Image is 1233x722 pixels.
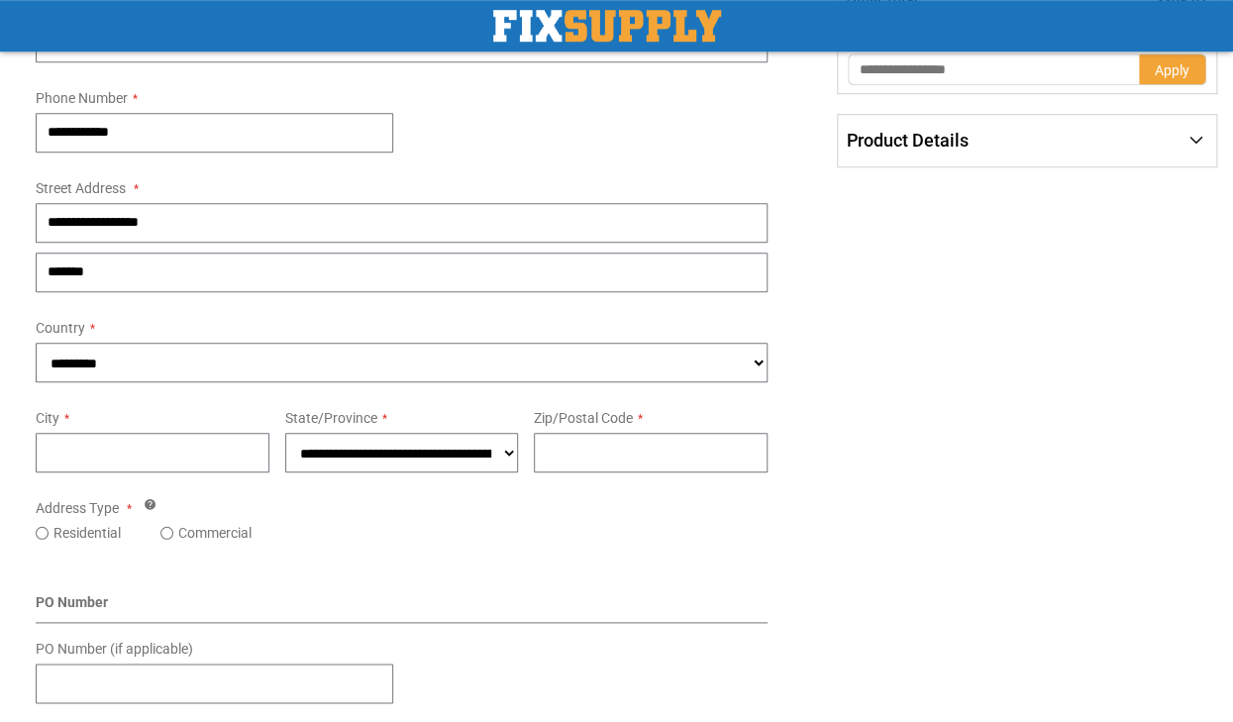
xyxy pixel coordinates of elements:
[36,320,85,336] span: Country
[36,410,59,426] span: City
[36,180,126,196] span: Street Address
[53,523,121,543] label: Residential
[285,410,377,426] span: State/Province
[36,641,193,657] span: PO Number (if applicable)
[178,523,252,543] label: Commercial
[1155,62,1189,78] span: Apply
[493,10,721,42] img: Fix Industrial Supply
[847,130,969,151] span: Product Details
[493,10,721,42] a: store logo
[1139,53,1206,85] button: Apply
[534,410,633,426] span: Zip/Postal Code
[36,500,119,516] span: Address Type
[36,90,128,106] span: Phone Number
[36,592,768,623] div: PO Number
